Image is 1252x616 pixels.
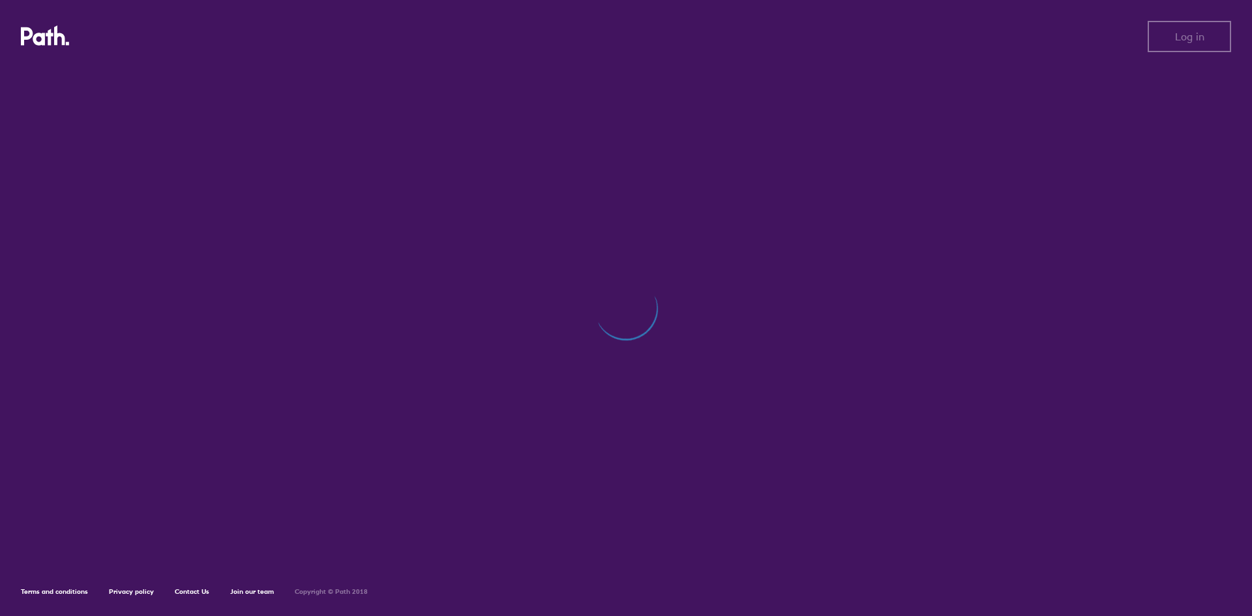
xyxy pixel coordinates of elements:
[21,587,88,596] a: Terms and conditions
[1148,21,1231,52] button: Log in
[295,588,368,596] h6: Copyright © Path 2018
[175,587,209,596] a: Contact Us
[109,587,154,596] a: Privacy policy
[230,587,274,596] a: Join our team
[1175,31,1204,42] span: Log in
